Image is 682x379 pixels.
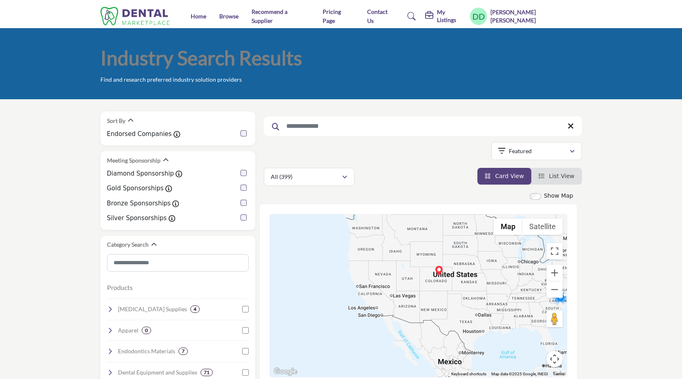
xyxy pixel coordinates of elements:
[107,214,167,223] label: Silver Sponsorships
[546,311,563,327] button: Drag Pegman onto the map to open Street View
[107,169,174,178] label: Diamond Sponsorship
[546,243,563,259] button: Toggle fullscreen view
[491,372,548,376] span: Map data ©2025 Google, INEGI
[264,168,354,186] button: All (399)
[552,289,568,305] div: Cluster of 8 locations (4 HQ, 4 Branches) Click to view companies
[178,348,188,355] div: 7 Results For Endodontics Materials
[100,45,302,71] h1: Industry Search Results
[107,129,172,139] label: Endorsed Companies
[241,170,247,176] input: Diamond Sponsorship checkbox
[118,326,138,334] h4: Apparel: Clothing and uniforms for dental professionals.
[546,265,563,281] button: Zoom in
[107,199,171,208] label: Bronze Sponsorships
[241,200,247,206] input: Bronze Sponsorships checkbox
[242,327,249,334] input: Select Apparel checkbox
[118,305,187,313] h4: Oral Surgery Supplies: Instruments and materials for surgical procedures, extractions, and bone g...
[437,9,465,23] h5: My Listings
[107,241,149,249] h2: Category Search
[190,305,200,313] div: 4 Results For Oral Surgery Supplies
[107,117,125,125] h2: Sort By
[539,173,575,179] a: View List
[425,9,465,23] div: My Listings
[272,366,299,377] a: Open this area in Google Maps (opens a new window)
[485,173,524,179] a: View Card
[470,7,488,25] button: Show hide supplier dropdown
[509,147,532,155] p: Featured
[107,184,164,193] label: Gold Sponsorships
[522,218,563,235] button: Show satellite imagery
[118,347,175,355] h4: Endodontics Materials: Supplies for root canal treatments, including sealers, files, and obturati...
[142,327,151,334] div: 0 Results For Apparel
[477,168,531,185] li: Card View
[242,348,249,354] input: Select Endodontics Materials checkbox
[271,173,292,181] p: All (399)
[252,8,288,24] a: Recommend a Supplier
[531,168,582,185] li: List View
[118,368,197,377] h4: Dental Equipment and Supplies: Essential dental chairs, lights, suction devices, and other clinic...
[242,306,249,312] input: Select Oral Surgery Supplies checkbox
[495,173,524,179] span: Card View
[546,281,563,298] button: Zoom out
[107,283,133,292] button: Products
[204,370,210,375] b: 71
[191,13,206,20] a: Home
[241,185,247,191] input: Gold Sponsorships checkbox
[549,173,574,179] span: List View
[367,8,388,24] a: Contact Us
[490,8,582,24] h5: [PERSON_NAME] [PERSON_NAME]
[100,7,174,25] img: Site Logo
[323,8,341,24] a: Pricing Page
[434,266,444,276] div: BestCard, inc. (HQ)
[491,142,582,160] button: Featured
[107,156,160,165] h2: Meeting Sponsorship
[272,366,299,377] img: Google
[100,76,242,84] p: Find and research preferred industry solution providers
[145,328,148,333] b: 0
[553,372,564,376] a: Terms
[546,351,563,367] button: Map camera controls
[201,369,213,376] div: 71 Results For Dental Equipment and Supplies
[544,192,573,200] label: Show Map
[264,116,582,136] input: Search Keyword
[241,214,247,221] input: Silver Sponsorships checkbox
[107,254,249,272] input: Search Category
[242,369,249,376] input: Select Dental Equipment and Supplies checkbox
[241,130,247,136] input: Endorsed Companies checkbox
[219,13,238,20] a: Browse
[399,10,421,23] a: Search
[494,218,522,235] button: Show street map
[451,371,486,377] button: Keyboard shortcuts
[194,306,196,312] b: 4
[182,348,185,354] b: 7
